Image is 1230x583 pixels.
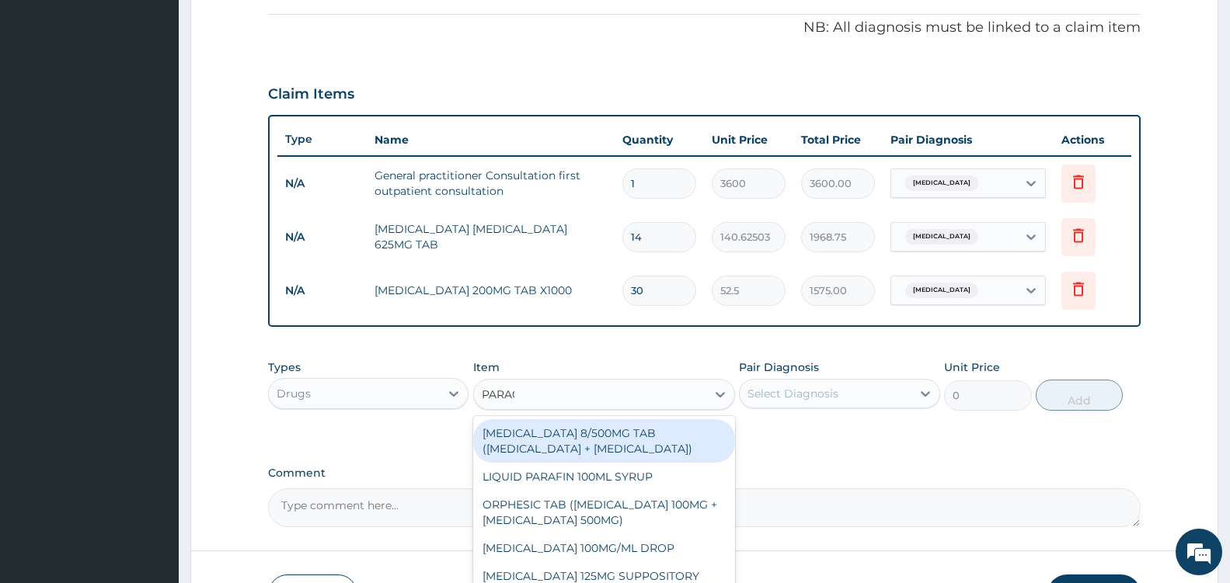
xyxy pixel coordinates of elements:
[905,283,978,298] span: [MEDICAL_DATA]
[905,229,978,245] span: [MEDICAL_DATA]
[268,361,301,374] label: Types
[615,124,704,155] th: Quantity
[268,18,1141,38] p: NB: All diagnosis must be linked to a claim item
[268,86,354,103] h3: Claim Items
[473,419,735,463] div: [MEDICAL_DATA] 8/500MG TAB ([MEDICAL_DATA] + [MEDICAL_DATA])
[1054,124,1131,155] th: Actions
[704,124,793,155] th: Unit Price
[367,213,615,260] td: [MEDICAL_DATA] [MEDICAL_DATA] 625MG TAB
[905,175,978,191] span: [MEDICAL_DATA]
[277,125,367,154] th: Type
[747,386,838,401] div: Select Diagnosis
[473,359,500,375] label: Item
[473,534,735,562] div: [MEDICAL_DATA] 100MG/ML DROP
[473,491,735,534] div: ORPHESIC TAB ([MEDICAL_DATA] 100MG +[MEDICAL_DATA] 500MG)
[277,276,367,305] td: N/A
[277,223,367,252] td: N/A
[277,169,367,198] td: N/A
[1036,380,1123,411] button: Add
[8,424,296,478] textarea: Type your message and hit 'Enter'
[29,78,63,116] img: d_794563401_company_1708531726252_794563401
[367,160,615,206] td: General practitioner Consultation first outpatient consultation
[944,359,1000,375] label: Unit Price
[268,467,1141,480] label: Comment
[367,275,615,306] td: [MEDICAL_DATA] 200MG TAB X1000
[473,463,735,491] div: LIQUID PARAFIN 100ML SYRUP
[793,124,883,155] th: Total Price
[90,196,214,352] span: We're online!
[883,124,1054,155] th: Pair Diagnosis
[739,359,819,375] label: Pair Diagnosis
[81,87,261,107] div: Chat with us now
[367,124,615,155] th: Name
[255,8,292,45] div: Minimize live chat window
[277,386,311,401] div: Drugs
